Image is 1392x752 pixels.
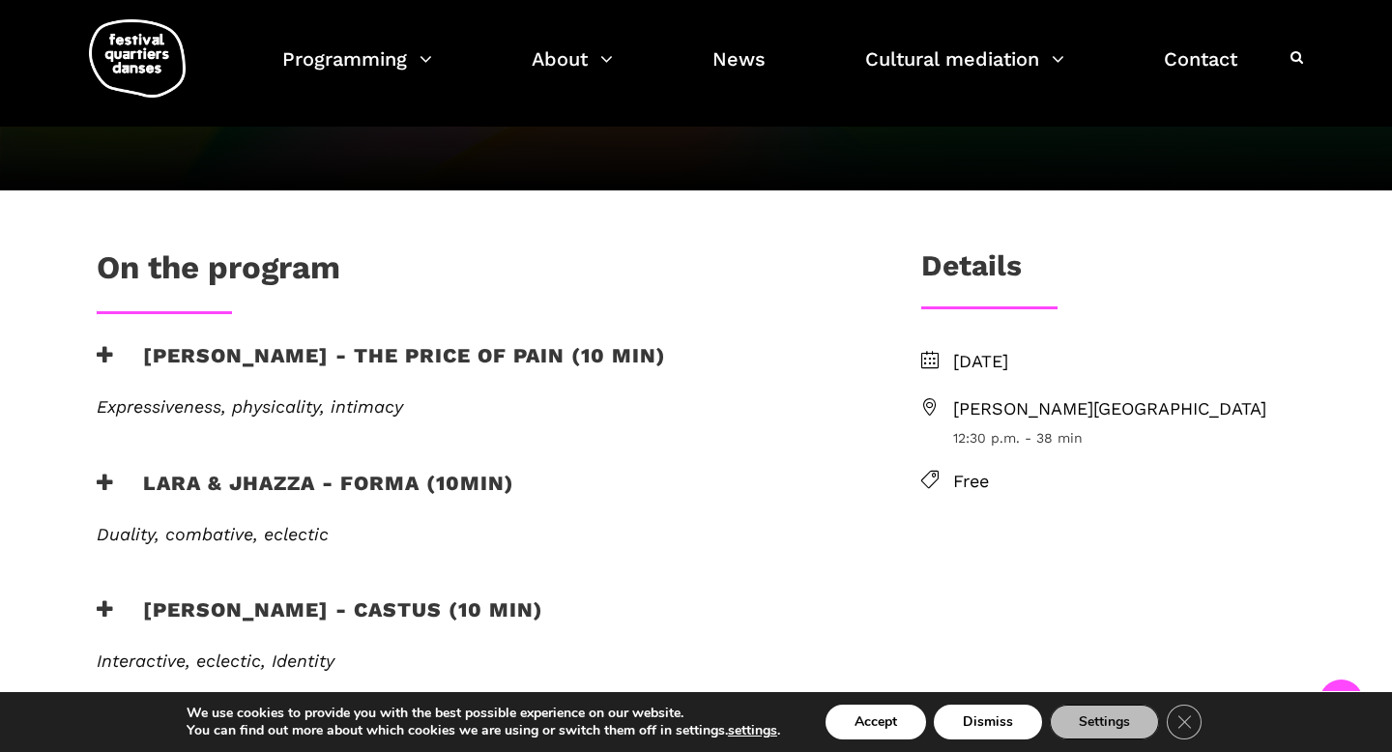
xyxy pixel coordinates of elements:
a: About [532,43,613,100]
button: settings [728,722,777,739]
font: Interactive, eclectic, Identity [97,651,334,671]
font: 12:30 p.m. - 38 min [953,430,1083,446]
font: You can find out more about which cookies we are using or switch them off in settings. [187,721,728,739]
font: settings [728,721,777,739]
a: Contact [1164,43,1237,100]
font: We use cookies to provide you with the best possible experience on our website. [187,704,683,722]
font: News [712,47,766,71]
font: About [532,47,588,71]
font: [PERSON_NAME][GEOGRAPHIC_DATA] [953,398,1266,419]
font: . [777,721,780,739]
font: [PERSON_NAME] - The Price of Pain (10 min) [143,343,666,367]
font: Lara & Jhazza - forma (10min) [143,471,514,495]
a: News [712,43,766,100]
font: [DATE] [953,351,1008,371]
font: On the program [97,248,340,286]
button: Dismiss [934,705,1042,739]
button: Accept [826,705,926,739]
font: Duality, combative, eclectic [97,524,329,544]
font: Expressiveness, physicality, intimacy [97,396,403,417]
font: Free [953,471,989,491]
button: Settings [1050,705,1159,739]
font: Programming [282,47,407,71]
a: Programming [282,43,432,100]
font: Details [921,248,1022,282]
font: [PERSON_NAME] - Castus (10 min) [143,597,543,622]
img: logo-fqd-med [89,19,186,98]
a: Cultural mediation [865,43,1064,100]
font: Contact [1164,47,1237,71]
font: Cultural mediation [865,47,1039,71]
font: Dismiss [963,712,1013,731]
button: Close GDPR Cookie Banner [1167,705,1202,739]
font: Accept [855,712,897,731]
font: Settings [1079,712,1130,731]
